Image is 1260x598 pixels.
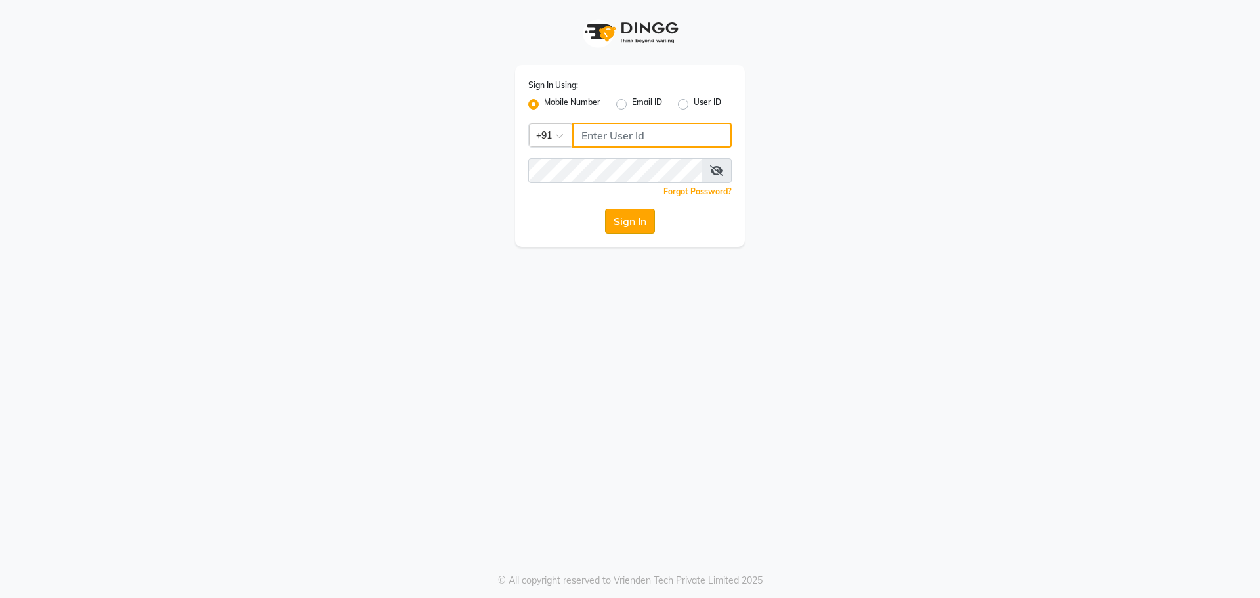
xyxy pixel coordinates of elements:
label: Mobile Number [544,96,600,112]
a: Forgot Password? [663,186,732,196]
img: logo1.svg [577,13,682,52]
label: User ID [694,96,721,112]
button: Sign In [605,209,655,234]
label: Sign In Using: [528,79,578,91]
input: Username [528,158,702,183]
input: Username [572,123,732,148]
label: Email ID [632,96,662,112]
